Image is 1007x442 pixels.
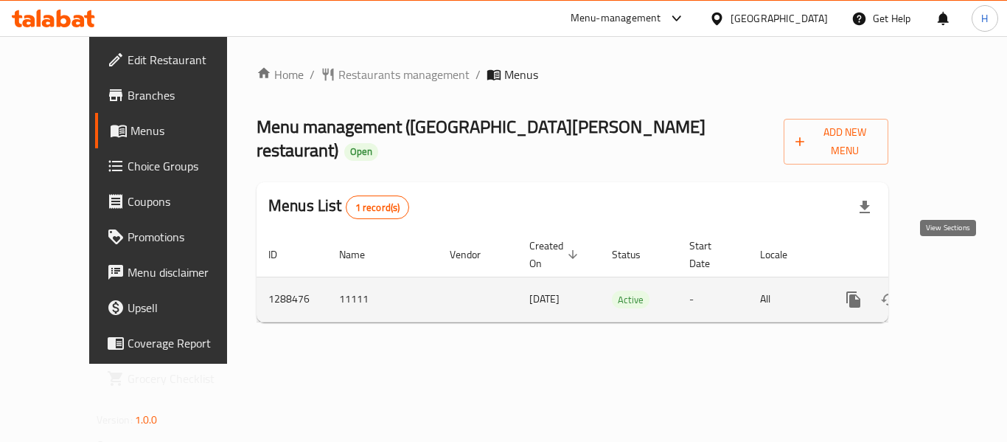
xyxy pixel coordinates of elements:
[824,232,989,277] th: Actions
[95,219,257,255] a: Promotions
[128,86,245,104] span: Branches
[257,110,705,167] span: Menu management ( [GEOGRAPHIC_DATA][PERSON_NAME] restaurant )
[95,148,257,184] a: Choice Groups
[529,237,582,272] span: Created On
[135,410,158,429] span: 1.0.0
[268,195,409,219] h2: Menus List
[128,228,245,246] span: Promotions
[128,51,245,69] span: Edit Restaurant
[612,246,660,263] span: Status
[346,201,409,215] span: 1 record(s)
[257,66,888,83] nav: breadcrumb
[95,113,257,148] a: Menus
[504,66,538,83] span: Menus
[95,255,257,290] a: Menu disclaimer
[128,157,245,175] span: Choice Groups
[97,410,133,429] span: Version:
[128,263,245,281] span: Menu disclaimer
[836,282,871,317] button: more
[344,143,378,161] div: Open
[95,77,257,113] a: Branches
[128,334,245,352] span: Coverage Report
[257,232,989,322] table: enhanced table
[327,277,438,322] td: 11111
[344,145,378,158] span: Open
[95,184,257,219] a: Coupons
[748,277,824,322] td: All
[257,66,304,83] a: Home
[784,119,888,165] button: Add New Menu
[321,66,470,83] a: Restaurants management
[95,42,257,77] a: Edit Restaurant
[677,277,748,322] td: -
[268,246,296,263] span: ID
[95,361,257,396] a: Grocery Checklist
[612,291,649,308] div: Active
[128,299,245,317] span: Upsell
[128,370,245,387] span: Grocery Checklist
[571,10,661,27] div: Menu-management
[95,290,257,325] a: Upsell
[795,123,877,160] span: Add New Menu
[689,237,731,272] span: Start Date
[310,66,315,83] li: /
[338,66,470,83] span: Restaurants management
[475,66,481,83] li: /
[339,246,384,263] span: Name
[130,122,245,139] span: Menus
[257,277,327,322] td: 1288476
[529,289,560,308] span: [DATE]
[612,291,649,308] span: Active
[128,193,245,210] span: Coupons
[450,246,500,263] span: Vendor
[731,10,828,27] div: [GEOGRAPHIC_DATA]
[847,190,882,225] div: Export file
[871,282,907,317] button: Change Status
[95,325,257,361] a: Coverage Report
[346,196,410,219] div: Total records count
[760,246,806,263] span: Locale
[981,10,988,27] span: H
